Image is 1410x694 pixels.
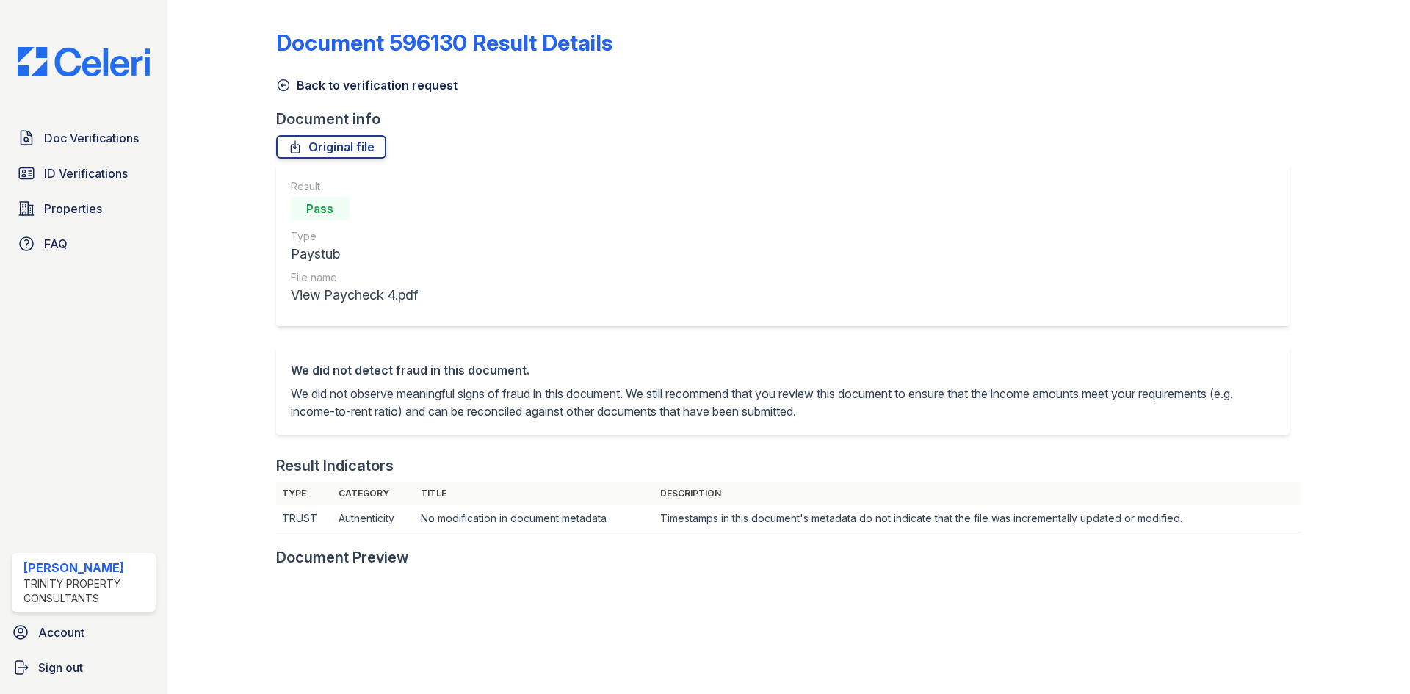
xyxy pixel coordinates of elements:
[44,200,102,217] span: Properties
[44,235,68,253] span: FAQ
[6,653,162,682] a: Sign out
[654,505,1301,532] td: Timestamps in this document's metadata do not indicate that the file was incrementally updated or...
[291,197,350,220] div: Pass
[6,618,162,647] a: Account
[276,29,612,56] a: Document 596130 Result Details
[291,361,1275,379] div: We did not detect fraud in this document.
[333,505,414,532] td: Authenticity
[38,623,84,641] span: Account
[291,270,418,285] div: File name
[654,482,1301,505] th: Description
[415,505,654,532] td: No modification in document metadata
[276,455,394,476] div: Result Indicators
[12,123,156,153] a: Doc Verifications
[276,109,1301,129] div: Document info
[291,285,418,306] div: View Paycheck 4.pdf
[415,482,654,505] th: Title
[276,135,386,159] a: Original file
[38,659,83,676] span: Sign out
[12,229,156,259] a: FAQ
[291,229,418,244] div: Type
[12,194,156,223] a: Properties
[276,505,333,532] td: TRUST
[291,179,418,194] div: Result
[291,385,1275,420] p: We did not observe meaningful signs of fraud in this document. We still recommend that you review...
[23,576,150,606] div: Trinity Property Consultants
[276,76,458,94] a: Back to verification request
[23,559,150,576] div: [PERSON_NAME]
[12,159,156,188] a: ID Verifications
[44,165,128,182] span: ID Verifications
[291,244,418,264] div: Paystub
[44,129,139,147] span: Doc Verifications
[6,47,162,76] img: CE_Logo_Blue-a8612792a0a2168367f1c8372b55b34899dd931a85d93a1a3d3e32e68fde9ad4.png
[276,547,409,568] div: Document Preview
[276,482,333,505] th: Type
[333,482,414,505] th: Category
